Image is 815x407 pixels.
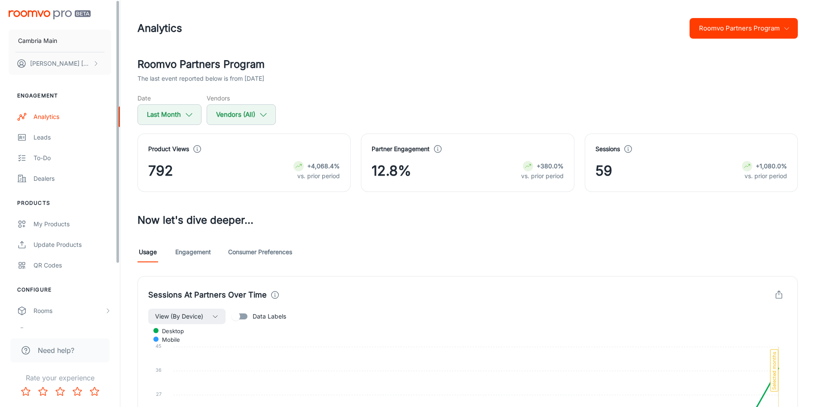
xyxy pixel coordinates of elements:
a: Engagement [175,242,211,262]
tspan: 36 [156,367,162,373]
button: [PERSON_NAME] [PERSON_NAME] [9,52,111,75]
h2: Roomvo Partners Program [137,57,798,72]
div: Branding [34,327,111,336]
button: Rate 3 star [52,383,69,400]
h5: Vendors [207,94,276,103]
img: Roomvo PRO Beta [9,10,91,19]
span: Need help? [38,345,74,355]
div: To-do [34,153,111,163]
div: Rooms [34,306,104,316]
strong: +380.0% [537,162,564,170]
span: 792 [148,161,173,181]
div: Analytics [34,112,111,121]
button: Rate 4 star [69,383,86,400]
p: The last event reported below is from [DATE] [137,74,264,83]
h4: Sessions [595,144,620,154]
p: Rate your experience [7,373,113,383]
span: View (By Device) [155,311,203,322]
div: Dealers [34,174,111,183]
p: vs. prior period [742,171,787,181]
div: QR Codes [34,261,111,270]
span: Data Labels [253,312,286,321]
div: My Products [34,219,111,229]
button: Rate 2 star [34,383,52,400]
p: vs. prior period [521,171,564,181]
tspan: 27 [156,391,162,397]
h4: Partner Engagement [372,144,430,154]
span: mobile [156,336,180,343]
button: View (By Device) [148,309,226,324]
p: Cambria Main [18,36,57,46]
a: Usage [137,242,158,262]
p: [PERSON_NAME] [PERSON_NAME] [30,59,91,68]
span: 12.8% [372,161,411,181]
h4: Product Views [148,144,189,154]
button: Last Month [137,104,201,125]
span: 59 [595,161,612,181]
span: desktop [156,327,184,335]
button: Cambria Main [9,30,111,52]
button: Rate 5 star [86,383,103,400]
div: Update Products [34,240,111,249]
h5: Date [137,94,201,103]
strong: +1,080.0% [756,162,787,170]
button: Rate 1 star [17,383,34,400]
button: Vendors (All) [207,104,276,125]
a: Consumer Preferences [228,242,292,262]
h4: Sessions At Partners Over Time [148,289,267,301]
div: Leads [34,133,111,142]
h1: Analytics [137,21,182,36]
p: vs. prior period [293,171,340,181]
button: Roomvo Partners Program [690,18,798,39]
tspan: 45 [156,343,162,349]
strong: +4,068.4% [307,162,340,170]
h3: Now let's dive deeper... [137,213,798,228]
